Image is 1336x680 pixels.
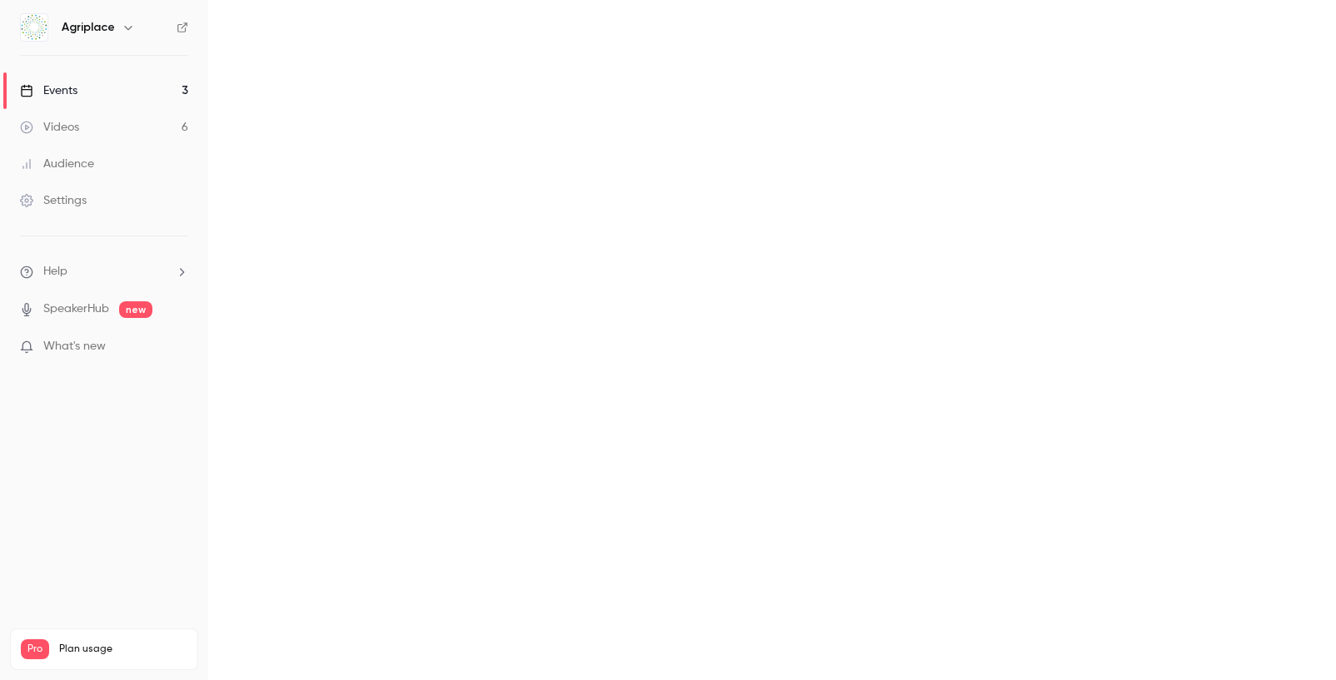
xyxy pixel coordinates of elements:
div: Settings [20,192,87,209]
a: SpeakerHub [43,300,109,318]
iframe: Noticeable Trigger [168,340,188,355]
span: Help [43,263,67,280]
h6: Agriplace [62,19,115,36]
span: What's new [43,338,106,355]
div: Events [20,82,77,99]
li: help-dropdown-opener [20,263,188,280]
span: Plan usage [59,643,187,656]
span: Pro [21,639,49,659]
img: Agriplace [21,14,47,41]
div: Audience [20,156,94,172]
span: new [119,301,152,318]
div: Videos [20,119,79,136]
